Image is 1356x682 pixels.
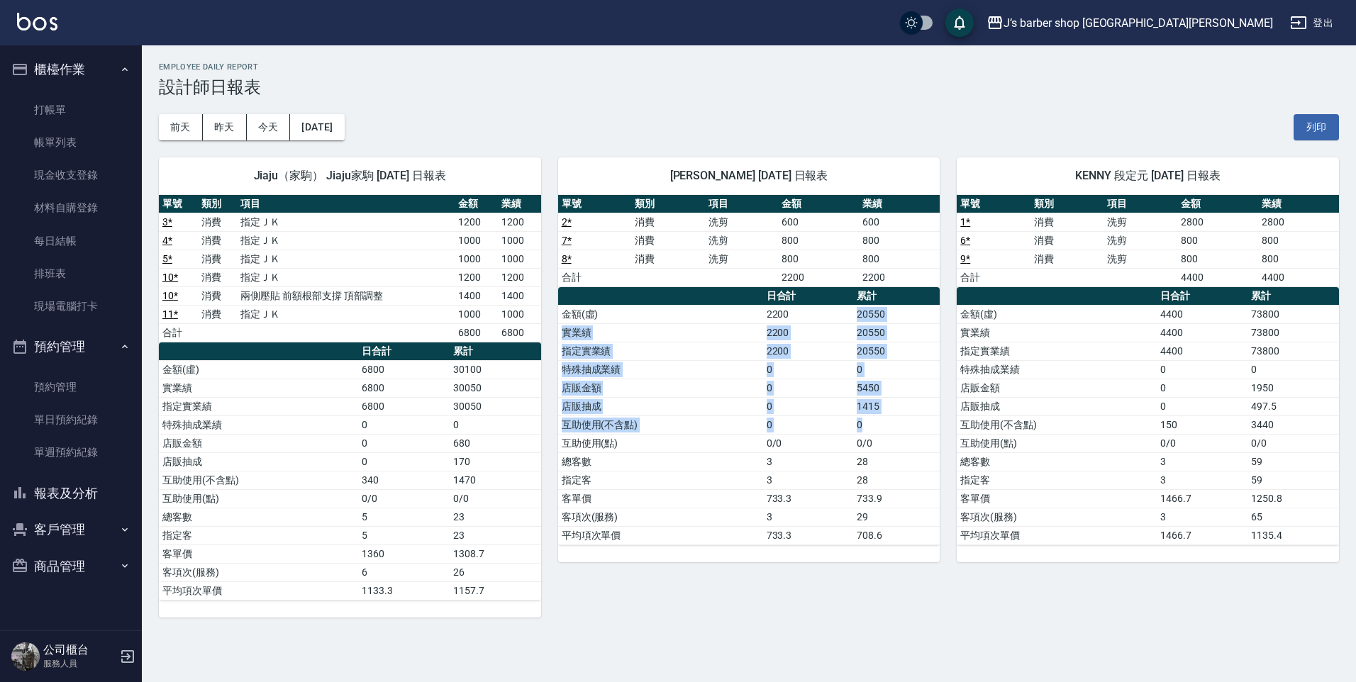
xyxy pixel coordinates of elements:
[1177,213,1258,231] td: 2800
[1157,379,1248,397] td: 0
[237,286,455,305] td: 兩側壓貼 前額根部支撐 頂部調整
[957,489,1156,508] td: 客單價
[358,563,450,581] td: 6
[1157,342,1248,360] td: 4400
[1157,360,1248,379] td: 0
[763,287,853,306] th: 日合計
[450,526,541,544] td: 23
[957,323,1156,342] td: 實業績
[957,397,1156,415] td: 店販抽成
[159,452,358,471] td: 店販抽成
[1258,250,1339,268] td: 800
[957,195,1339,287] table: a dense table
[1157,471,1248,489] td: 3
[1258,231,1339,250] td: 800
[957,287,1339,545] table: a dense table
[763,471,853,489] td: 3
[853,489,940,508] td: 733.9
[558,415,763,434] td: 互助使用(不含點)
[763,342,853,360] td: 2200
[159,471,358,489] td: 互助使用(不含點)
[763,508,853,526] td: 3
[1247,379,1339,397] td: 1950
[558,452,763,471] td: 總客數
[498,195,541,213] th: 業績
[575,169,923,183] span: [PERSON_NAME] [DATE] 日報表
[450,434,541,452] td: 680
[853,305,940,323] td: 20550
[358,471,450,489] td: 340
[6,257,136,290] a: 排班表
[763,360,853,379] td: 0
[6,51,136,88] button: 櫃檯作業
[859,268,940,286] td: 2200
[450,452,541,471] td: 170
[1247,415,1339,434] td: 3440
[6,436,136,469] a: 單週預約紀錄
[705,231,778,250] td: 洗剪
[1157,526,1248,544] td: 1466.7
[778,250,859,268] td: 800
[290,114,344,140] button: [DATE]
[558,526,763,544] td: 平均項次單價
[853,452,940,471] td: 28
[853,526,940,544] td: 708.6
[358,342,450,361] th: 日合計
[1030,195,1104,213] th: 類別
[159,544,358,563] td: 客單價
[358,360,450,379] td: 6800
[631,213,704,231] td: 消費
[1157,305,1248,323] td: 4400
[358,452,450,471] td: 0
[763,323,853,342] td: 2200
[1247,360,1339,379] td: 0
[763,489,853,508] td: 733.3
[6,191,136,224] a: 材料自購登錄
[763,379,853,397] td: 0
[957,434,1156,452] td: 互助使用(點)
[498,268,541,286] td: 1200
[450,379,541,397] td: 30050
[558,323,763,342] td: 實業績
[6,94,136,126] a: 打帳單
[1157,489,1248,508] td: 1466.7
[358,508,450,526] td: 5
[176,169,524,183] span: Jiaju（家駒） Jiaju家駒 [DATE] 日報表
[1104,231,1177,250] td: 洗剪
[198,286,237,305] td: 消費
[1247,489,1339,508] td: 1250.8
[853,323,940,342] td: 20550
[6,371,136,403] a: 預約管理
[237,250,455,268] td: 指定ＪＫ
[763,397,853,415] td: 0
[159,508,358,526] td: 總客數
[705,250,778,268] td: 洗剪
[198,213,237,231] td: 消費
[763,526,853,544] td: 733.3
[455,286,498,305] td: 1400
[455,305,498,323] td: 1000
[159,114,203,140] button: 前天
[778,231,859,250] td: 800
[558,471,763,489] td: 指定客
[6,475,136,512] button: 報表及分析
[358,581,450,600] td: 1133.3
[498,213,541,231] td: 1200
[43,643,116,657] h5: 公司櫃台
[159,434,358,452] td: 店販金額
[853,379,940,397] td: 5450
[450,342,541,361] th: 累計
[558,508,763,526] td: 客項次(服務)
[159,195,198,213] th: 單號
[957,360,1156,379] td: 特殊抽成業績
[358,434,450,452] td: 0
[358,544,450,563] td: 1360
[1177,250,1258,268] td: 800
[450,471,541,489] td: 1470
[1157,287,1248,306] th: 日合計
[11,642,40,671] img: Person
[957,508,1156,526] td: 客項次(服務)
[778,213,859,231] td: 600
[159,360,358,379] td: 金額(虛)
[17,13,57,30] img: Logo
